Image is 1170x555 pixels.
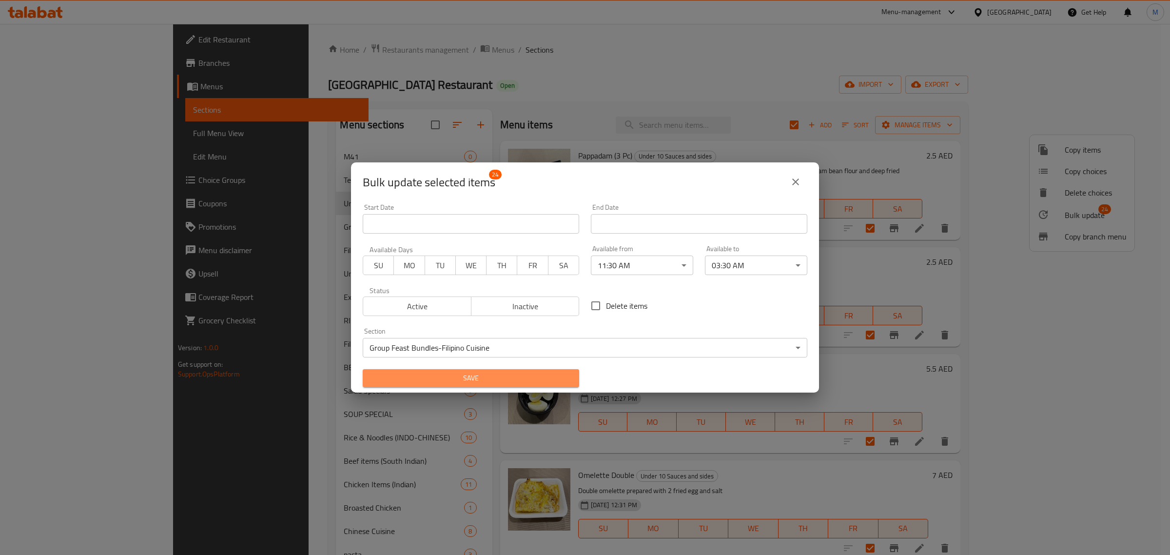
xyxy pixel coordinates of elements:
button: Active [363,297,471,316]
span: Active [367,299,468,314]
button: SA [548,256,579,275]
span: Inactive [475,299,576,314]
button: TH [486,256,517,275]
button: WE [455,256,487,275]
span: MO [398,258,421,273]
button: TU [425,256,456,275]
button: Inactive [471,297,580,316]
span: Bulk update selected items [363,175,495,190]
span: WE [460,258,483,273]
span: Save [370,372,571,384]
span: SA [552,258,575,273]
span: 24 [489,170,502,179]
div: 03:30 AM [705,256,807,275]
button: MO [393,256,425,275]
span: Delete items [606,300,647,312]
button: FR [517,256,548,275]
button: SU [363,256,394,275]
button: close [784,170,807,194]
span: TH [490,258,513,273]
span: TU [429,258,452,273]
span: FR [521,258,544,273]
div: 11:30 AM [591,256,693,275]
span: SU [367,258,390,273]
div: Group Feast Bundles-Filipino Cuisine [363,338,807,357]
button: Save [363,369,579,387]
